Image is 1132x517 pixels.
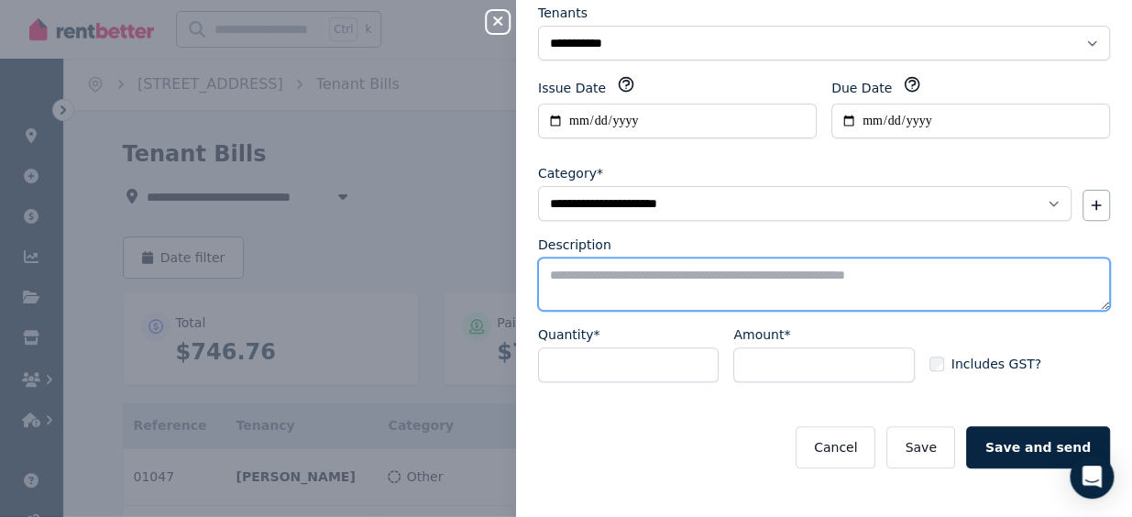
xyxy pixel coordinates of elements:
label: Amount* [733,325,790,344]
label: Description [538,236,611,254]
label: Issue Date [538,79,606,97]
button: Save [886,426,954,468]
label: Quantity* [538,325,600,344]
input: Includes GST? [929,357,944,371]
div: Open Intercom Messenger [1070,455,1114,499]
label: Due Date [831,79,892,97]
label: Tenants [538,4,588,22]
button: Save and send [966,426,1110,468]
button: Cancel [796,426,875,468]
span: Includes GST? [951,355,1041,373]
label: Category* [538,164,603,182]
